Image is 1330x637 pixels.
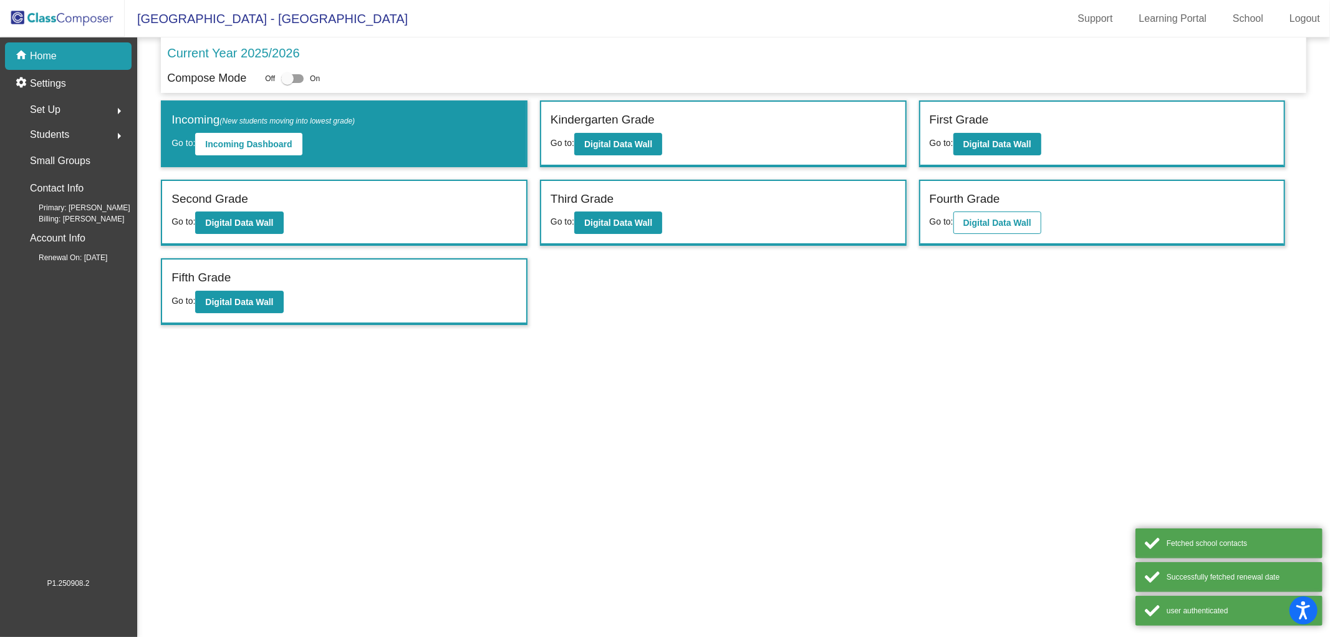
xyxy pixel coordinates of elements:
[1279,9,1330,29] a: Logout
[205,139,292,149] b: Incoming Dashboard
[930,138,953,148] span: Go to:
[19,252,107,263] span: Renewal On: [DATE]
[930,190,1000,208] label: Fourth Grade
[171,216,195,226] span: Go to:
[112,104,127,119] mat-icon: arrow_right
[953,133,1041,155] button: Digital Data Wall
[171,190,248,208] label: Second Grade
[1068,9,1123,29] a: Support
[1167,538,1313,549] div: Fetched school contacts
[1167,605,1313,616] div: user authenticated
[19,202,130,213] span: Primary: [PERSON_NAME]
[1167,571,1313,583] div: Successfully fetched renewal date
[167,70,246,87] p: Compose Mode
[930,216,953,226] span: Go to:
[112,129,127,143] mat-icon: arrow_right
[195,291,283,313] button: Digital Data Wall
[584,139,652,149] b: Digital Data Wall
[125,9,408,29] span: [GEOGRAPHIC_DATA] - [GEOGRAPHIC_DATA]
[30,49,57,64] p: Home
[551,138,574,148] span: Go to:
[551,216,574,226] span: Go to:
[1223,9,1273,29] a: School
[265,73,275,84] span: Off
[953,212,1041,234] button: Digital Data Wall
[551,190,614,208] label: Third Grade
[30,126,69,143] span: Students
[1129,9,1217,29] a: Learning Portal
[195,133,302,155] button: Incoming Dashboard
[171,138,195,148] span: Go to:
[30,152,90,170] p: Small Groups
[30,101,60,119] span: Set Up
[171,269,231,287] label: Fifth Grade
[930,111,989,129] label: First Grade
[574,212,662,234] button: Digital Data Wall
[963,218,1031,228] b: Digital Data Wall
[310,73,320,84] span: On
[195,212,283,234] button: Digital Data Wall
[219,117,355,125] span: (New students moving into lowest grade)
[171,111,355,129] label: Incoming
[30,76,66,91] p: Settings
[19,213,124,225] span: Billing: [PERSON_NAME]
[30,180,84,197] p: Contact Info
[574,133,662,155] button: Digital Data Wall
[551,111,655,129] label: Kindergarten Grade
[15,49,30,64] mat-icon: home
[167,44,299,62] p: Current Year 2025/2026
[584,218,652,228] b: Digital Data Wall
[30,230,85,247] p: Account Info
[205,218,273,228] b: Digital Data Wall
[15,76,30,91] mat-icon: settings
[205,297,273,307] b: Digital Data Wall
[963,139,1031,149] b: Digital Data Wall
[171,296,195,306] span: Go to:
